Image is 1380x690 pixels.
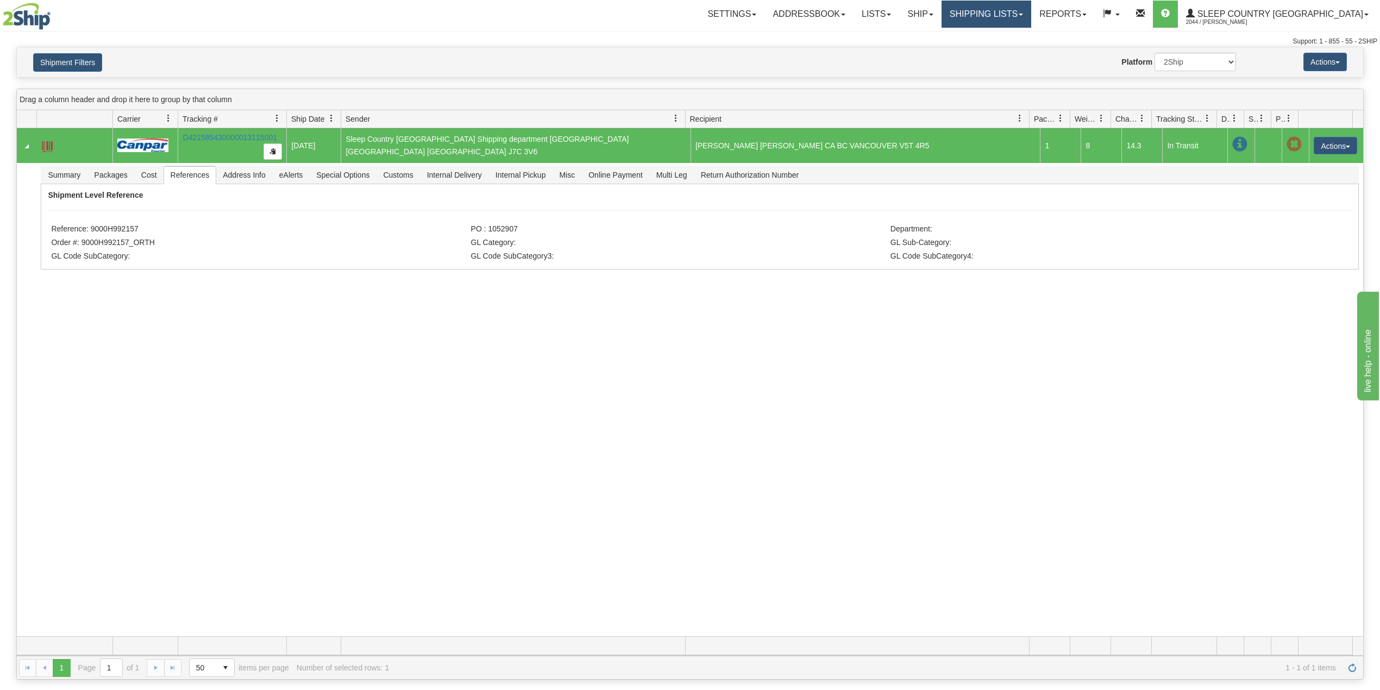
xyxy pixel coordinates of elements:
[1186,17,1268,28] span: 2044 / [PERSON_NAME]
[268,109,286,128] a: Tracking # filter column settings
[273,166,310,184] span: eAlerts
[183,114,218,124] span: Tracking #
[397,663,1336,672] span: 1 - 1 of 1 items
[164,166,216,184] span: References
[291,114,324,124] span: Ship Date
[942,1,1031,28] a: Shipping lists
[699,1,764,28] a: Settings
[1034,114,1057,124] span: Packages
[42,136,53,154] a: Label
[159,109,178,128] a: Carrier filter column settings
[3,37,1377,46] div: Support: 1 - 855 - 55 - 2SHIP
[78,658,140,677] span: Page of 1
[691,128,1040,163] td: [PERSON_NAME] [PERSON_NAME] CA BC VANCOUVER V5T 4R5
[899,1,941,28] a: Ship
[1115,114,1138,124] span: Charge
[21,141,32,152] a: Collapse
[1279,109,1298,128] a: Pickup Status filter column settings
[189,658,235,677] span: Page sizes drop down
[1178,1,1377,28] a: Sleep Country [GEOGRAPHIC_DATA] 2044 / [PERSON_NAME]
[471,252,888,262] li: GL Code SubCategory3:
[1252,109,1271,128] a: Shipment Issues filter column settings
[310,166,376,184] span: Special Options
[217,659,234,676] span: select
[764,1,854,28] a: Addressbook
[1344,659,1361,676] a: Refresh
[890,238,1307,249] li: GL Sub-Category:
[51,252,468,262] li: GL Code SubCategory:
[1011,109,1029,128] a: Recipient filter column settings
[8,7,101,20] div: live help - online
[3,3,51,30] img: logo2044.jpg
[854,1,899,28] a: Lists
[1198,109,1216,128] a: Tracking Status filter column settings
[471,238,888,249] li: GL Category:
[51,224,468,235] li: Reference: 9000H992157
[322,109,341,128] a: Ship Date filter column settings
[48,191,143,199] strong: Shipment Level Reference
[286,128,341,163] td: [DATE]
[33,53,102,72] button: Shipment Filters
[1081,128,1121,163] td: 8
[53,659,70,676] span: Page 1
[1287,137,1302,152] span: Pickup Not Assigned
[1121,128,1162,163] td: 14.3
[183,133,277,142] a: D421585430000013115001
[667,109,685,128] a: Sender filter column settings
[1092,109,1111,128] a: Weight filter column settings
[1355,290,1379,400] iframe: chat widget
[1276,114,1285,124] span: Pickup Status
[650,166,694,184] span: Multi Leg
[377,166,419,184] span: Customs
[41,166,87,184] span: Summary
[189,658,289,677] span: items per page
[690,114,722,124] span: Recipient
[1314,137,1357,154] button: Actions
[1303,53,1347,71] button: Actions
[1221,114,1231,124] span: Delivery Status
[1040,128,1081,163] td: 1
[117,114,141,124] span: Carrier
[890,224,1307,235] li: Department:
[890,252,1307,262] li: GL Code SubCategory4:
[101,659,122,676] input: Page 1
[264,143,282,160] button: Copy to clipboard
[1133,109,1151,128] a: Charge filter column settings
[553,166,581,184] span: Misc
[17,89,1363,110] div: grid grouping header
[471,224,888,235] li: PO : 1052907
[1225,109,1244,128] a: Delivery Status filter column settings
[1162,128,1227,163] td: In Transit
[51,238,468,249] li: Order #: 9000H992157_ORTH
[421,166,488,184] span: Internal Delivery
[1121,57,1152,67] label: Platform
[341,128,691,163] td: Sleep Country [GEOGRAPHIC_DATA] Shipping department [GEOGRAPHIC_DATA] [GEOGRAPHIC_DATA] [GEOGRAPH...
[1249,114,1258,124] span: Shipment Issues
[117,139,168,152] img: 14 - Canpar
[1051,109,1070,128] a: Packages filter column settings
[694,166,806,184] span: Return Authorization Number
[196,662,210,673] span: 50
[346,114,370,124] span: Sender
[135,166,164,184] span: Cost
[489,166,553,184] span: Internal Pickup
[297,663,389,672] div: Number of selected rows: 1
[1232,137,1247,152] span: In Transit
[1195,9,1363,18] span: Sleep Country [GEOGRAPHIC_DATA]
[1075,114,1097,124] span: Weight
[87,166,134,184] span: Packages
[1031,1,1095,28] a: Reports
[582,166,649,184] span: Online Payment
[1156,114,1203,124] span: Tracking Status
[216,166,272,184] span: Address Info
